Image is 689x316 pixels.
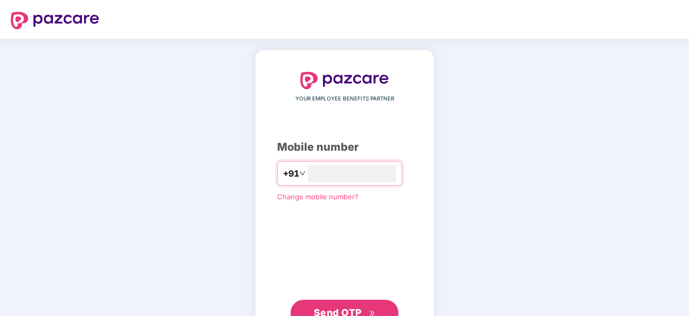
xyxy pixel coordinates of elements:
a: Change mobile number? [277,192,359,201]
div: Mobile number [277,139,412,156]
span: down [299,170,306,177]
span: YOUR EMPLOYEE BENEFITS PARTNER [295,95,394,103]
img: logo [11,12,99,29]
img: logo [300,72,389,89]
span: +91 [283,167,299,180]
